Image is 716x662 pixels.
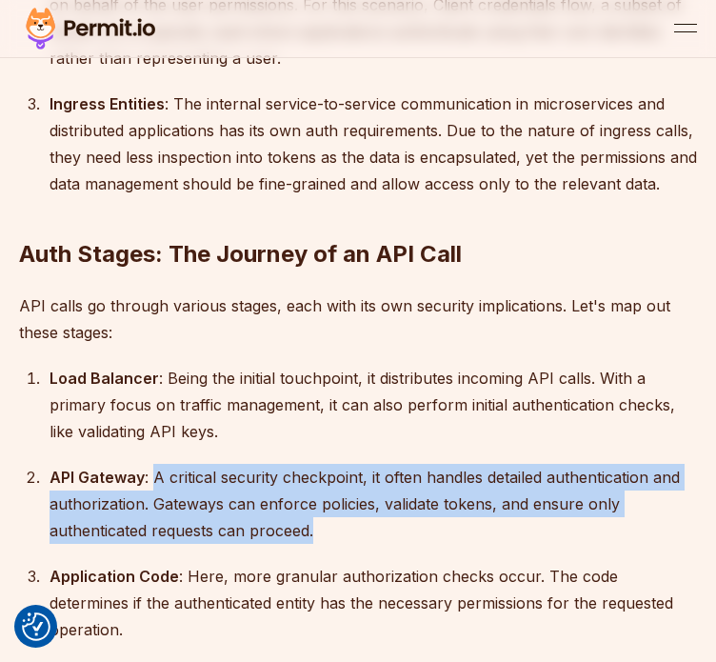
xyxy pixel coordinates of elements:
[50,90,697,197] div: : The internal service-to-service communication in microservices and distributed applications has...
[19,292,697,346] p: API calls go through various stages, each with its own security implications. Let's map out these...
[50,468,145,487] strong: API Gateway
[22,612,50,641] button: Consent Preferences
[50,94,165,113] strong: Ingress Entities
[674,17,697,40] button: open menu
[50,563,697,643] div: : Here, more granular authorization checks occur. The code determines if the authenticated entity...
[50,567,179,586] strong: Application Code
[22,612,50,641] img: Revisit consent button
[19,4,162,53] img: Permit logo
[50,464,697,544] div: : A critical security checkpoint, it often handles detailed authentication and authorization. Gat...
[50,369,159,388] strong: Load Balancer
[50,365,697,445] div: : Being the initial touchpoint, it distributes incoming API calls. With a primary focus on traffi...
[19,240,462,268] strong: Auth Stages: The Journey of an API Call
